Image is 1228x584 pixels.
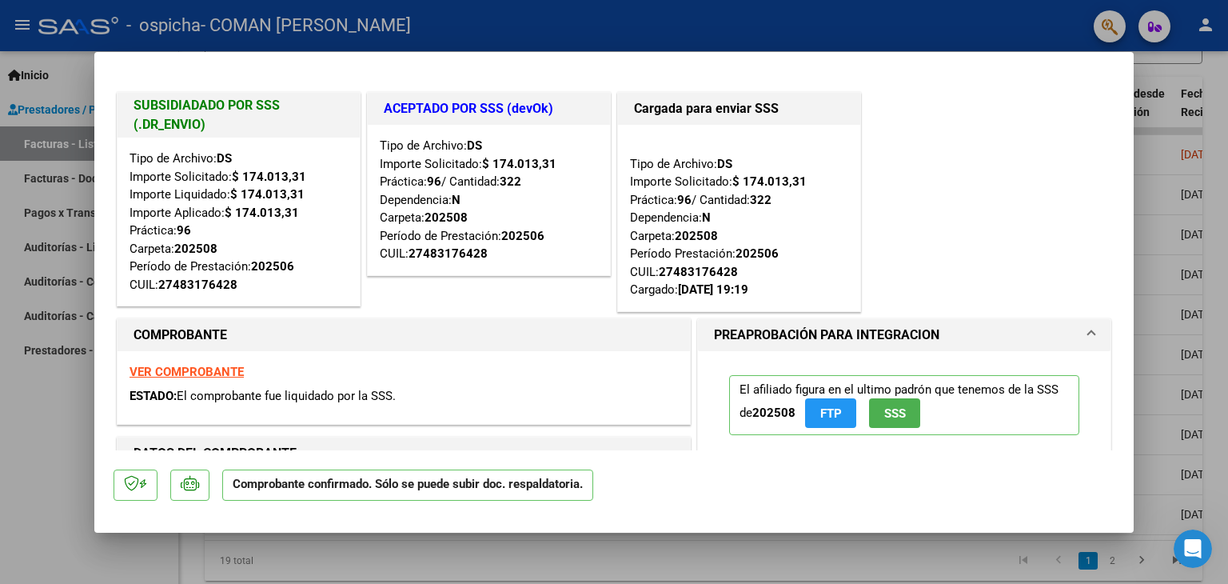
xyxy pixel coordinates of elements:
span: El comprobante fue liquidado por la SSS. [177,389,396,403]
strong: [DATE] 19:19 [678,282,748,297]
strong: 96 [677,193,692,207]
div: Tipo de Archivo: Importe Solicitado: Práctica: / Cantidad: Dependencia: Carpeta: Período Prestaci... [630,137,848,299]
strong: 96 [177,223,191,238]
strong: 202506 [501,229,544,243]
p: Comprobante confirmado. Sólo se puede subir doc. respaldatoria. [222,470,593,501]
strong: $ 174.013,31 [232,170,306,184]
strong: $ 174.013,31 [482,157,556,171]
h1: PREAPROBACIÓN PARA INTEGRACION [714,326,939,345]
h1: ACEPTADO POR SSS (devOk) [384,99,594,118]
strong: DS [717,157,732,171]
span: ESTADO: [130,389,177,403]
strong: 202508 [174,242,217,256]
iframe: Intercom live chat [1174,530,1212,568]
div: 👉 Si no aparece nada o la caja está vacía, no contamos con esa información en el sistema. ​ 📍 Par... [26,213,249,417]
strong: N [452,193,460,207]
a: VER COMPROBANTE [130,365,244,379]
strong: $ 174.013,31 [225,206,299,220]
div: 27483176428 [409,245,488,263]
strong: 202506 [251,259,294,274]
mat-expansion-panel-header: PREAPROBACIÓN PARA INTEGRACION [698,319,1110,351]
div: 27483176428 [659,263,738,282]
button: ⏭️ Continuar [33,496,129,528]
button: go back [10,10,41,40]
strong: 202506 [736,246,779,261]
strong: COMPROBANTE [134,327,227,342]
p: El afiliado figura en el ultimo padrón que tenemos de la SSS de [729,375,1079,435]
strong: 322 [500,174,521,189]
strong: 202508 [752,406,795,420]
h1: Fin [78,6,97,18]
strong: 96 [427,174,441,189]
b: fecha de transferencia [26,24,183,53]
p: El equipo también puede ayudar [78,18,245,43]
button: 🔍 No encuentro la factura. [122,456,299,488]
strong: N [702,210,711,225]
span: SSS [884,406,906,421]
strong: DATOS DEL COMPROBANTE [134,446,297,461]
span: FTP [820,406,842,421]
strong: $ 174.013,31 [230,187,305,202]
button: SSS [869,398,920,428]
div: Cerrar [281,10,309,38]
strong: $ 174.013,31 [732,174,807,189]
strong: DS [467,138,482,153]
h1: Cargada para enviar SSS [634,99,844,118]
strong: 322 [750,193,771,207]
div: Tipo de Archivo: Importe Solicitado: Importe Liquidado: Importe Aplicado: Práctica: Carpeta: Perí... [130,150,348,294]
div: Tipo de Archivo: Importe Solicitado: Práctica: / Cantidad: Dependencia: Carpeta: Período de Prest... [380,137,598,263]
h1: SUBSIDIADADO POR SSS (.DR_ENVIO) [134,96,344,134]
button: Inicio [250,10,281,40]
button: FTP [805,398,856,428]
strong: 202508 [425,210,468,225]
strong: 202508 [675,229,718,243]
button: 🔙 Volver al menú principal [122,496,299,528]
img: Profile image for Fin [46,12,71,38]
strong: DS [217,151,232,166]
div: 27483176428 [158,276,237,294]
